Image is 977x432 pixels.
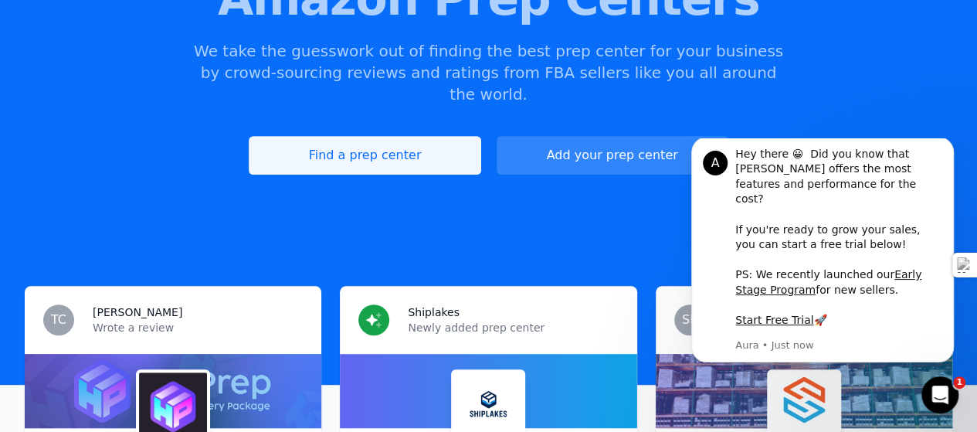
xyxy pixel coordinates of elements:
[408,304,460,320] h3: Shiplakes
[93,320,303,335] p: Wrote a review
[35,12,59,37] div: Profile image for Aura
[67,175,145,188] a: Start Free Trial
[497,136,728,175] a: Add your prep center
[921,376,958,413] iframe: Intercom live chat
[67,200,274,214] p: Message from Aura, sent Just now
[249,136,480,175] a: Find a prep center
[668,138,977,372] iframe: Intercom notifications message
[192,40,785,105] p: We take the guesswork out of finding the best prep center for your business by crowd-sourcing rev...
[67,9,274,198] div: Message content
[51,314,66,326] span: TC
[67,9,274,190] div: Hey there 😀 Did you know that [PERSON_NAME] offers the most features and performance for the cost...
[953,376,965,389] span: 1
[93,304,182,320] h3: [PERSON_NAME]
[145,175,158,188] b: 🚀
[408,320,618,335] p: Newly added prep center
